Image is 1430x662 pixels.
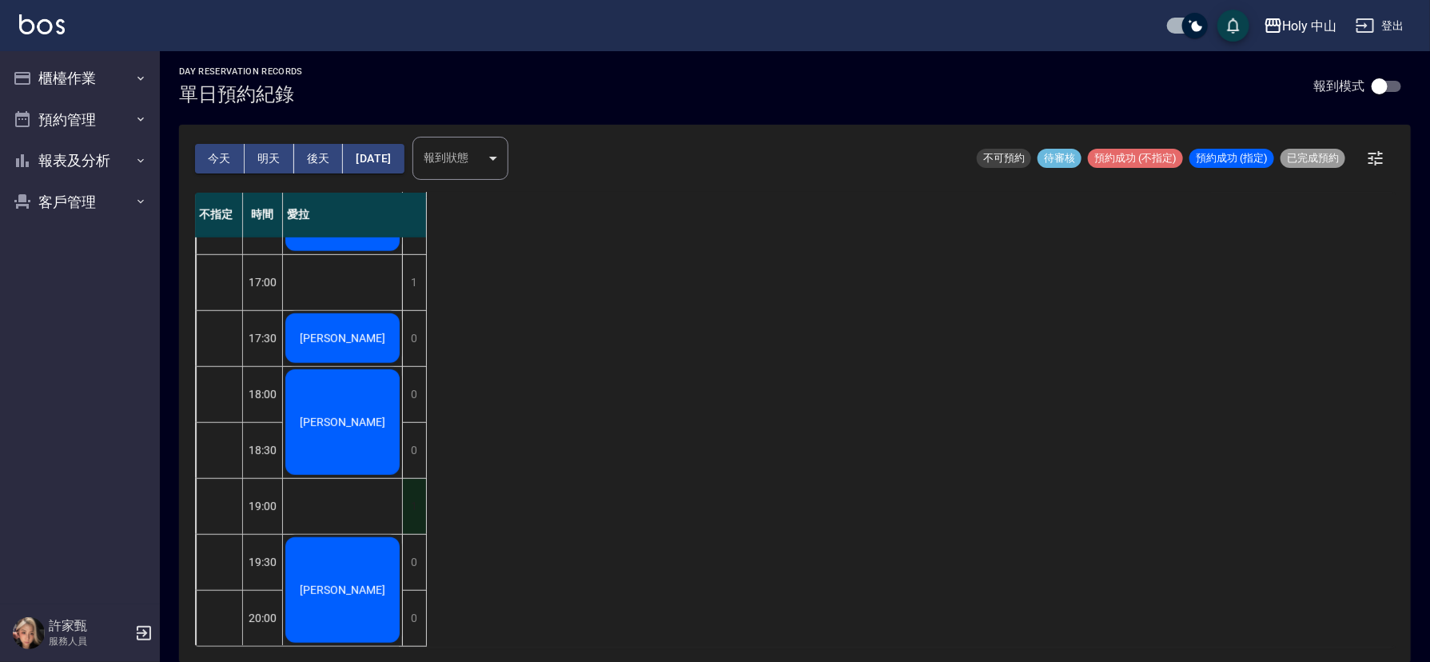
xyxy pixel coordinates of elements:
[195,193,243,237] div: 不指定
[402,255,426,310] div: 1
[1189,151,1274,165] span: 預約成功 (指定)
[243,534,283,590] div: 19:30
[6,181,153,223] button: 客戶管理
[243,254,283,310] div: 17:00
[6,99,153,141] button: 預約管理
[243,422,283,478] div: 18:30
[19,14,65,34] img: Logo
[283,193,427,237] div: 愛拉
[6,140,153,181] button: 報表及分析
[49,618,130,634] h5: 許家甄
[1349,11,1411,41] button: 登出
[243,478,283,534] div: 19:00
[6,58,153,99] button: 櫃檯作業
[1088,151,1183,165] span: 預約成功 (不指定)
[402,367,426,422] div: 0
[243,366,283,422] div: 18:00
[402,535,426,590] div: 0
[294,144,344,173] button: 後天
[243,193,283,237] div: 時間
[1217,10,1249,42] button: save
[243,590,283,646] div: 20:00
[1283,16,1337,36] div: Holy 中山
[1038,151,1081,165] span: 待審核
[49,634,130,648] p: 服務人員
[179,66,303,77] h2: day Reservation records
[1313,78,1364,94] p: 報到模式
[179,83,303,106] h3: 單日預約紀錄
[13,617,45,649] img: Person
[1281,151,1345,165] span: 已完成預約
[1257,10,1344,42] button: Holy 中山
[297,332,388,345] span: [PERSON_NAME]
[402,479,426,534] div: 1
[195,144,245,173] button: 今天
[402,591,426,646] div: 0
[245,144,294,173] button: 明天
[297,416,388,429] span: [PERSON_NAME]
[243,310,283,366] div: 17:30
[402,423,426,478] div: 0
[977,151,1031,165] span: 不可預約
[297,584,388,596] span: [PERSON_NAME]
[343,144,404,173] button: [DATE]
[402,311,426,366] div: 0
